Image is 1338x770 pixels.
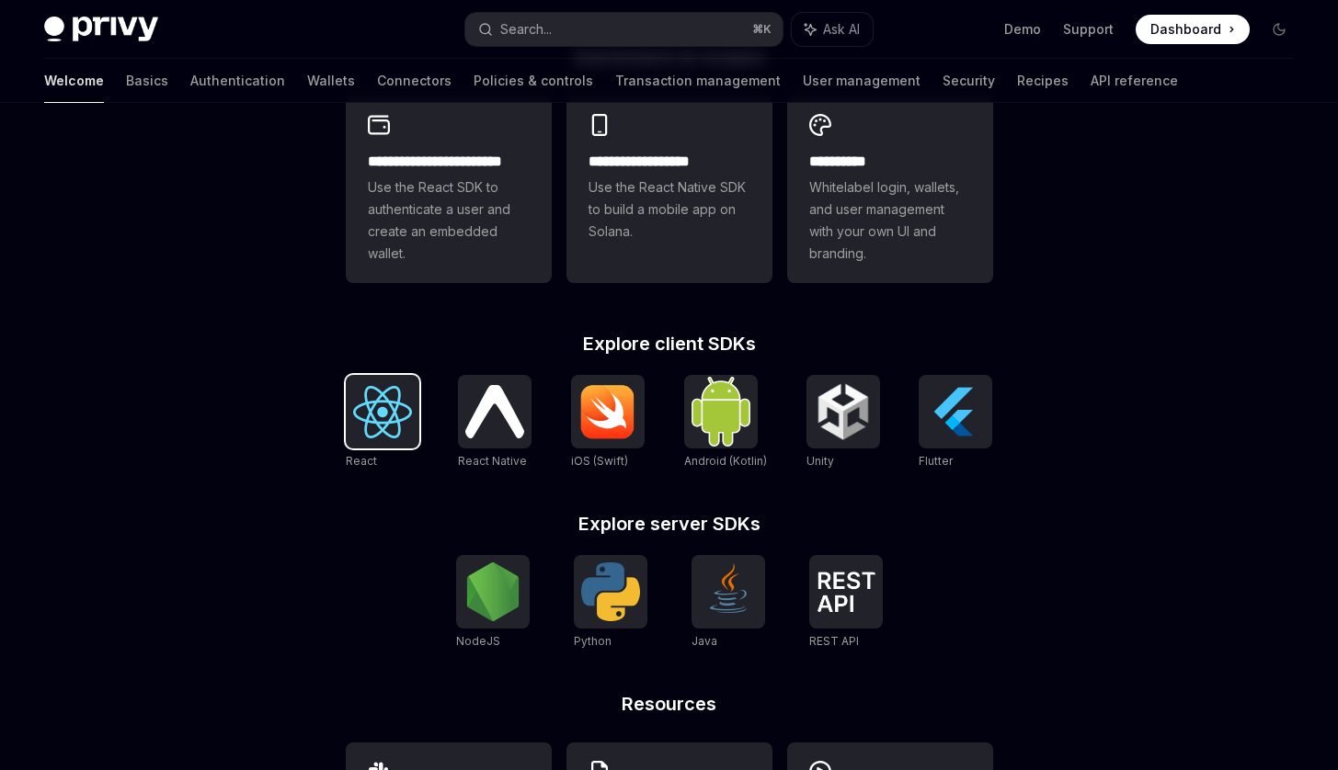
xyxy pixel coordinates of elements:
[456,555,530,651] a: NodeJSNodeJS
[1063,20,1114,39] a: Support
[353,386,412,438] img: React
[368,176,530,265] span: Use the React SDK to authenticate a user and create an embedded wallet.
[465,385,524,437] img: React Native
[809,555,883,651] a: REST APIREST API
[699,562,758,621] img: Java
[823,20,860,39] span: Ask AI
[44,17,158,42] img: dark logo
[44,59,104,103] a: Welcome
[307,59,355,103] a: Wallets
[752,22,772,37] span: ⌘ K
[792,13,873,46] button: Ask AI
[692,555,765,651] a: JavaJava
[684,375,767,470] a: Android (Kotlin)Android (Kotlin)
[126,59,168,103] a: Basics
[458,375,532,470] a: React NativeReact Native
[465,13,782,46] button: Search...⌘K
[456,634,500,648] span: NodeJS
[787,96,993,283] a: **** *****Whitelabel login, wallets, and user management with your own UI and branding.
[566,96,772,283] a: **** **** **** ***Use the React Native SDK to build a mobile app on Solana.
[926,382,985,441] img: Flutter
[346,695,993,713] h2: Resources
[574,555,647,651] a: PythonPython
[809,176,971,265] span: Whitelabel login, wallets, and user management with your own UI and branding.
[190,59,285,103] a: Authentication
[377,59,452,103] a: Connectors
[803,59,921,103] a: User management
[346,515,993,533] h2: Explore server SDKs
[589,176,750,243] span: Use the React Native SDK to build a mobile app on Solana.
[346,375,419,470] a: ReactReact
[346,454,377,468] span: React
[684,454,767,468] span: Android (Kotlin)
[692,377,750,446] img: Android (Kotlin)
[458,454,527,468] span: React Native
[346,334,993,353] h2: Explore client SDKs
[574,634,612,648] span: Python
[500,18,552,40] div: Search...
[571,375,645,470] a: iOS (Swift)iOS (Swift)
[474,59,593,103] a: Policies & controls
[1004,20,1041,39] a: Demo
[919,375,992,470] a: FlutterFlutter
[463,562,522,621] img: NodeJS
[615,59,781,103] a: Transaction management
[1017,59,1069,103] a: Recipes
[1150,20,1221,39] span: Dashboard
[919,454,953,468] span: Flutter
[692,634,717,648] span: Java
[1136,15,1250,44] a: Dashboard
[806,375,880,470] a: UnityUnity
[1091,59,1178,103] a: API reference
[1264,15,1294,44] button: Toggle dark mode
[943,59,995,103] a: Security
[814,382,873,441] img: Unity
[581,562,640,621] img: Python
[806,454,834,468] span: Unity
[571,454,628,468] span: iOS (Swift)
[809,634,859,648] span: REST API
[578,384,637,439] img: iOS (Swift)
[817,572,875,612] img: REST API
